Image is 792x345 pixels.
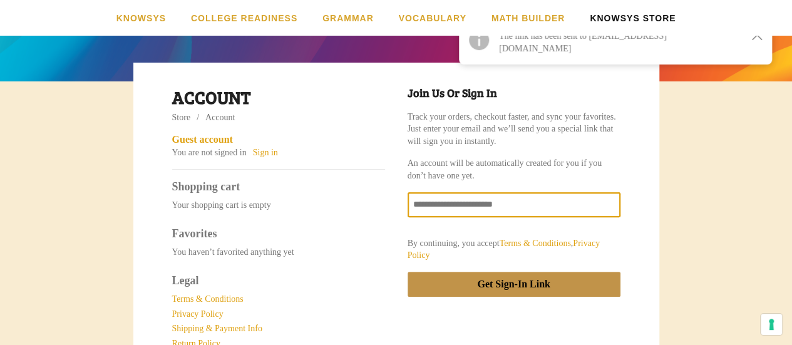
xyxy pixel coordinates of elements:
a: Account [205,113,235,122]
a: Terms & Conditions [172,294,244,304]
a: Store [172,113,191,122]
div: Breadcrumbs [172,111,385,124]
div: Track your orders, checkout faster, and sync your favorites. Just enter your email and we’ll send... [408,111,620,148]
input: Your email address [408,192,620,217]
div: You are not signed in [172,147,247,159]
button: Get Sign-In Link [408,272,620,297]
h2: Join us or sign in [408,86,620,100]
h1: Account [172,86,385,108]
div: Legal [172,274,385,288]
div: Favorites [172,227,385,241]
div: By continuing, you accept , [408,237,620,262]
div: You haven’t favorited anything yet [172,246,294,259]
a: Privacy Policy [172,309,224,319]
a: Terms & Conditions [499,239,570,248]
div: Your shopping cart is empty [172,199,271,212]
a: Sign in [253,147,278,159]
div: Guest account [172,133,385,147]
button: Your consent preferences for tracking technologies [761,314,782,335]
div: An account will be automatically created for you if you don’t have one yet. [408,157,620,182]
div: Shopping cart [172,180,385,194]
span: / [190,113,205,122]
a: Shipping & Payment Info [172,324,262,333]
